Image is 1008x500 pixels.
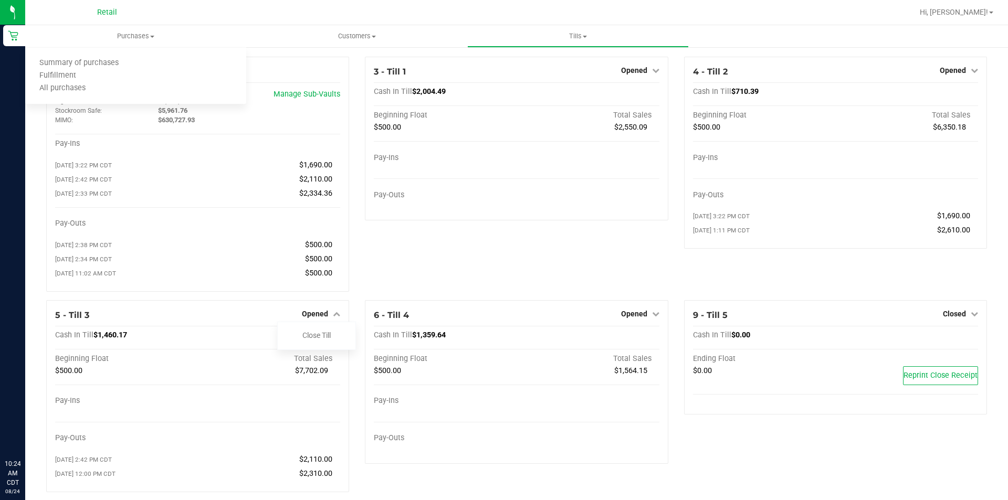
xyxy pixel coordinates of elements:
p: 10:24 AM CDT [5,459,20,487]
span: [DATE] 2:34 PM CDT [55,256,112,263]
span: $0.00 [731,331,750,339]
span: $2,110.00 [299,175,332,184]
div: Pay-Ins [693,153,836,163]
span: $2,310.00 [299,469,332,478]
span: Opened [940,66,966,75]
span: [DATE] 2:42 PM CDT [55,456,112,463]
span: Cash In Till [693,87,731,96]
span: $2,334.36 [299,189,332,198]
span: $1,359.64 [412,331,446,339]
span: $500.00 [693,123,720,132]
span: Cash In Till [374,87,412,96]
div: Beginning Float [693,111,836,120]
div: Pay-Outs [55,219,198,228]
span: $710.39 [731,87,759,96]
div: Pay-Ins [55,139,198,148]
div: Beginning Float [374,354,517,364]
iframe: Resource center [10,416,42,448]
div: Pay-Ins [374,153,517,163]
span: [DATE] 2:38 PM CDT [55,241,112,249]
span: $500.00 [305,240,332,249]
span: $5,961.76 [158,107,187,114]
p: 08/24 [5,487,20,495]
span: Cash In Till [374,331,412,339]
span: Opened [621,310,647,318]
span: $2,550.09 [614,123,647,132]
span: Stockroom Safe: [55,107,102,114]
span: [DATE] 12:00 PM CDT [55,470,115,477]
inline-svg: Retail [8,30,18,41]
span: Purchases [25,31,246,41]
div: Pay-Ins [55,396,198,406]
a: Tills [467,25,688,47]
div: Pay-Outs [374,433,517,443]
span: Retail [97,8,117,17]
div: Beginning Float [374,111,517,120]
span: $500.00 [55,366,82,375]
span: [DATE] 2:33 PM CDT [55,190,112,197]
a: Manage Sub-Vaults [274,90,340,99]
span: $2,004.49 [412,87,446,96]
span: $7,702.09 [295,366,328,375]
span: Hi, [PERSON_NAME]! [920,8,988,16]
span: $630,727.93 [158,116,195,124]
span: Customers [247,31,467,41]
span: MIMO: [55,116,73,124]
div: Pay-Ins [374,396,517,406]
div: Total Sales [517,111,659,120]
span: $1,690.00 [299,161,332,169]
a: Purchases Summary of purchases Fulfillment All purchases [25,25,246,47]
div: Total Sales [198,354,341,364]
span: $500.00 [374,366,401,375]
div: Ending Float [693,354,836,364]
span: [DATE] 3:22 PM CDT [55,162,112,169]
span: All purchases [25,84,100,93]
span: Fulfillment [25,71,90,80]
span: Opened [621,66,647,75]
span: $1,690.00 [937,211,970,220]
span: $2,610.00 [937,226,970,235]
div: Total Sales [517,354,659,364]
span: $500.00 [305,269,332,278]
span: $500.00 [374,123,401,132]
span: $6,350.18 [933,123,966,132]
span: [DATE] 11:02 AM CDT [55,270,116,277]
span: [DATE] 1:11 PM CDT [693,227,750,234]
a: Customers [246,25,467,47]
a: Close Till [302,331,331,339]
span: 4 - Till 2 [693,67,728,77]
span: Cash In Till [693,331,731,339]
div: Pay-Outs [55,433,198,443]
span: Closed [943,310,966,318]
span: Cash In Till [55,331,93,339]
button: Reprint Close Receipt [903,366,978,385]
span: $0.00 [693,366,712,375]
span: Reprint Close Receipt [904,371,978,380]
span: 5 - Till 3 [55,310,89,320]
span: $500.00 [305,254,332,263]
iframe: Resource center unread badge [31,414,44,427]
span: Tills [468,31,688,41]
span: 6 - Till 4 [374,310,409,320]
span: Opened [302,310,328,318]
div: Total Sales [835,111,978,120]
span: $2,110.00 [299,455,332,464]
div: Pay-Outs [374,190,517,200]
span: $1,564.15 [614,366,647,375]
span: [DATE] 3:22 PM CDT [693,212,750,220]
span: [DATE] 2:42 PM CDT [55,176,112,183]
span: $1,460.17 [93,331,127,339]
div: Pay-Outs [693,190,836,200]
div: Beginning Float [55,354,198,364]
span: Summary of purchases [25,59,133,68]
span: 9 - Till 5 [693,310,728,320]
span: 3 - Till 1 [374,67,406,77]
